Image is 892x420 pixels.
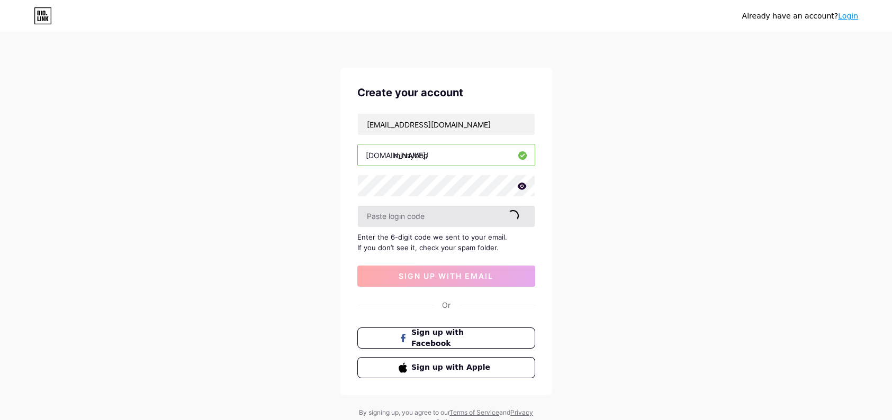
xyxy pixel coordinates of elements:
[358,144,535,166] input: username
[358,206,535,227] input: Paste login code
[357,85,535,101] div: Create your account
[357,357,535,378] button: Sign up with Apple
[358,114,535,135] input: Email
[838,12,858,20] a: Login
[357,266,535,287] button: sign up with email
[742,11,858,22] div: Already have an account?
[357,232,535,253] div: Enter the 6-digit code we sent to your email. If you don’t see it, check your spam folder.
[442,299,450,311] div: Or
[411,327,493,349] span: Sign up with Facebook
[411,362,493,373] span: Sign up with Apple
[399,271,493,280] span: sign up with email
[366,150,428,161] div: [DOMAIN_NAME]/
[449,408,499,416] a: Terms of Service
[357,327,535,349] button: Sign up with Facebook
